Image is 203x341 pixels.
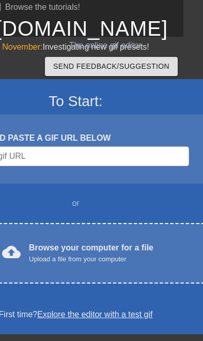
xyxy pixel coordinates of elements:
div: Browse your computer for a file [29,242,153,264]
div: Browse the tutorials! [5,3,80,11]
span: cloud_upload [2,243,21,261]
span: Send Feedback/Suggestion [53,60,169,73]
button: Send Feedback/Suggestion [45,57,178,76]
a: Explore the editor with a test gif [37,310,152,319]
div: Upload a file from your computer [29,254,153,264]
